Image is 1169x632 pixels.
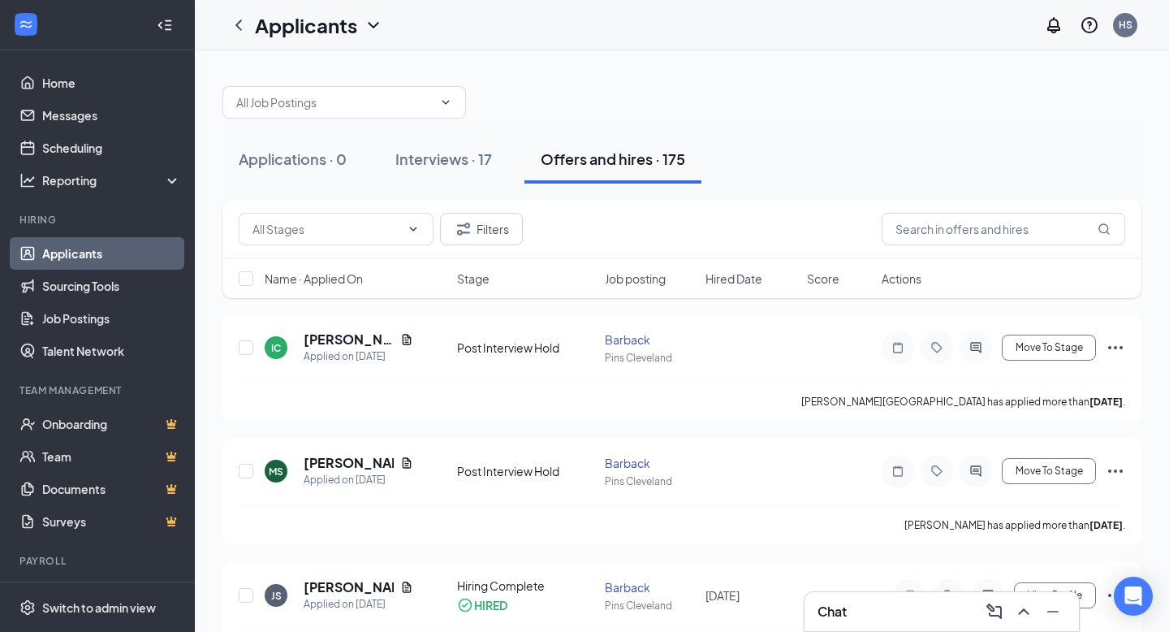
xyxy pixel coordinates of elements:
[42,408,181,440] a: OnboardingCrown
[42,600,156,616] div: Switch to admin view
[269,465,283,478] div: MS
[395,149,492,169] div: Interviews · 17
[42,270,181,302] a: Sourcing Tools
[304,331,394,348] h5: [PERSON_NAME][GEOGRAPHIC_DATA]
[541,149,685,169] div: Offers and hires · 175
[42,473,181,505] a: DocumentsCrown
[985,602,1004,621] svg: ComposeMessage
[1040,599,1066,625] button: Minimize
[1080,15,1099,35] svg: QuestionInfo
[19,554,178,568] div: Payroll
[457,597,473,613] svg: CheckmarkCircle
[19,383,178,397] div: Team Management
[157,17,173,33] svg: Collapse
[1014,602,1033,621] svg: ChevronUp
[1016,465,1083,477] span: Move To Stage
[605,474,697,488] div: Pins Cleveland
[605,271,666,287] span: Job posting
[1002,458,1096,484] button: Move To Stage
[882,271,921,287] span: Actions
[400,333,413,346] svg: Document
[265,271,363,287] span: Name · Applied On
[1114,577,1153,616] div: Open Intercom Messenger
[807,271,839,287] span: Score
[927,465,947,478] svg: Tag
[1106,586,1125,605] svg: Ellipses
[1028,590,1082,601] span: View Profile
[888,465,908,478] svg: Note
[981,599,1007,625] button: ComposeMessage
[42,335,181,367] a: Talent Network
[1043,602,1063,621] svg: Minimize
[255,11,357,39] h1: Applicants
[1002,335,1096,361] button: Move To Stage
[900,589,920,602] svg: Note
[364,15,383,35] svg: ChevronDown
[400,457,413,470] svg: Document
[605,331,697,348] div: Barback
[457,340,594,356] div: Post Interview Hold
[252,220,400,238] input: All Stages
[1044,15,1063,35] svg: Notifications
[18,16,34,32] svg: WorkstreamLogo
[42,237,181,270] a: Applicants
[1089,519,1123,531] b: [DATE]
[229,15,248,35] svg: ChevronLeft
[236,93,433,111] input: All Job Postings
[42,302,181,335] a: Job Postings
[42,578,181,611] a: PayrollCrown
[457,463,594,479] div: Post Interview Hold
[882,213,1125,245] input: Search in offers and hires
[1014,582,1096,608] button: View Profile
[474,597,507,613] div: HIRED
[304,454,394,472] h5: [PERSON_NAME]
[42,172,182,188] div: Reporting
[42,67,181,99] a: Home
[440,213,523,245] button: Filter Filters
[42,505,181,538] a: SurveysCrown
[239,149,347,169] div: Applications · 0
[271,341,281,355] div: IC
[42,99,181,132] a: Messages
[801,395,1125,409] p: [PERSON_NAME][GEOGRAPHIC_DATA] has applied more than .
[439,96,452,109] svg: ChevronDown
[304,472,413,488] div: Applied on [DATE]
[457,271,490,287] span: Stage
[457,578,594,594] div: Hiring Complete
[454,219,473,239] svg: Filter
[705,271,762,287] span: Hired Date
[966,341,986,354] svg: ActiveChat
[1106,461,1125,481] svg: Ellipses
[605,455,697,471] div: Barback
[304,578,394,596] h5: [PERSON_NAME]
[1011,599,1037,625] button: ChevronUp
[1098,223,1111,236] svg: MagnifyingGlass
[19,213,178,227] div: Hiring
[705,588,740,603] span: [DATE]
[42,440,181,473] a: TeamCrown
[904,518,1125,532] p: [PERSON_NAME] has applied more than .
[42,132,181,164] a: Scheduling
[927,341,947,354] svg: Tag
[978,589,998,602] svg: ActiveChat
[19,600,36,616] svg: Settings
[271,589,282,603] div: JS
[19,172,36,188] svg: Analysis
[1089,396,1123,408] b: [DATE]
[817,603,847,621] h3: Chat
[966,465,986,478] svg: ActiveChat
[605,599,697,613] div: Pins Cleveland
[400,581,413,594] svg: Document
[1106,338,1125,357] svg: Ellipses
[605,579,697,595] div: Barback
[888,341,908,354] svg: Note
[605,351,697,365] div: Pins Cleveland
[1119,18,1132,32] div: HS
[1016,342,1083,353] span: Move To Stage
[304,596,413,613] div: Applied on [DATE]
[939,589,959,602] svg: Tag
[304,348,413,365] div: Applied on [DATE]
[407,223,420,236] svg: ChevronDown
